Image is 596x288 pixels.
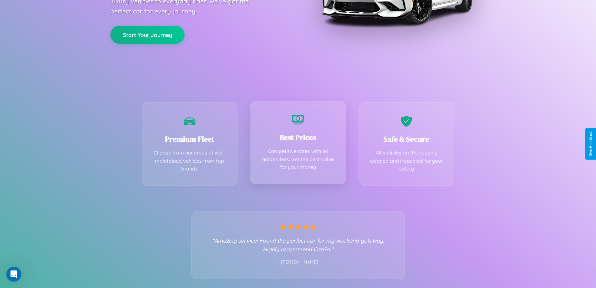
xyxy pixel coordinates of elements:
h3: Safe & Secure [368,134,445,144]
p: Competitive rates with no hidden fees. Get the best value for your money [260,147,336,171]
p: - [PERSON_NAME] [204,258,392,266]
p: Choose from hundreds of well-maintained vehicles from top brands [151,149,228,173]
div: Give Feedback [588,131,593,157]
h3: Best Prices [260,132,336,143]
h3: Premium Fleet [151,134,228,144]
iframe: Intercom live chat [6,267,21,282]
button: Start Your Journey [110,26,185,44]
p: All vehicles are thoroughly cleaned and inspected for your safety [368,149,445,173]
p: "Amazing service! Found the perfect car for my weekend getaway. Highly recommend CarGo!" [204,236,392,254]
